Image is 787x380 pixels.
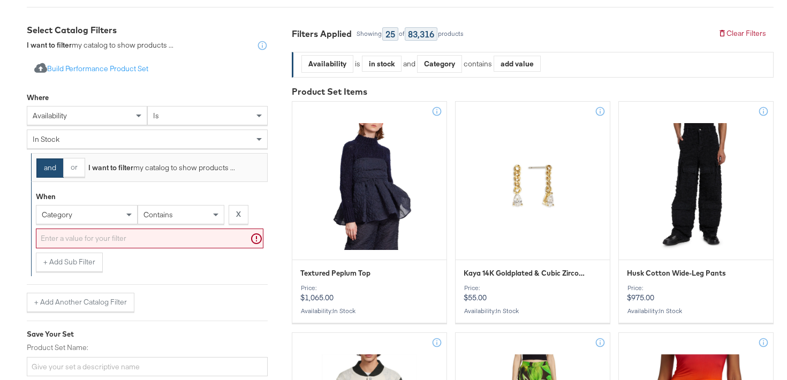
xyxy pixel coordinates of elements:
[229,205,248,224] button: X
[496,307,519,315] span: in stock
[356,30,382,37] div: Showing
[464,284,602,302] p: $55.00
[36,229,263,248] input: Enter a value for your filter
[27,343,268,353] label: Product Set Name:
[33,111,67,120] span: availability
[405,27,437,41] div: 83,316
[710,24,774,43] button: Clear Filters
[292,86,774,98] div: Product Set Items
[27,40,72,50] strong: I want to filter
[33,134,59,144] span: in stock
[27,24,268,36] div: Select Catalog Filters
[464,307,602,315] div: Availability :
[627,284,765,302] p: $975.00
[85,163,235,173] div: my catalog to show products ...
[300,268,370,278] span: Textured Peplum Top
[36,158,64,178] button: and
[659,307,682,315] span: in stock
[382,27,398,41] div: 25
[464,268,588,278] span: Kaya 14K Goldplated & Cubic Zirconia Drop Earrings
[353,59,362,69] div: is
[88,163,133,172] strong: I want to filter
[302,56,353,72] div: Availability
[36,253,103,272] button: + Add Sub Filter
[27,329,268,339] div: Save Your Set
[153,111,159,120] span: is
[462,59,494,69] div: contains
[398,30,405,37] div: of
[36,192,56,202] div: When
[27,93,49,103] div: Where
[27,357,268,377] input: Give your set a descriptive name
[403,55,541,73] div: and
[418,56,461,72] div: Category
[627,268,726,278] span: Husk Cotton Wide-Leg Pants
[27,293,134,312] button: + Add Another Catalog Filter
[300,284,438,302] p: $1,065.00
[464,284,602,292] div: Price:
[627,307,765,315] div: Availability :
[300,307,438,315] div: Availability :
[236,209,241,219] strong: X
[627,284,765,292] div: Price:
[143,210,173,219] span: contains
[27,40,173,51] div: my catalog to show products ...
[63,158,85,177] button: or
[300,284,438,292] div: Price:
[332,307,355,315] span: in stock
[42,210,72,219] span: category
[27,59,156,79] button: Build Performance Product Set
[362,56,401,72] div: in stock
[437,30,464,37] div: products
[494,56,540,72] div: add value
[292,28,352,40] div: Filters Applied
